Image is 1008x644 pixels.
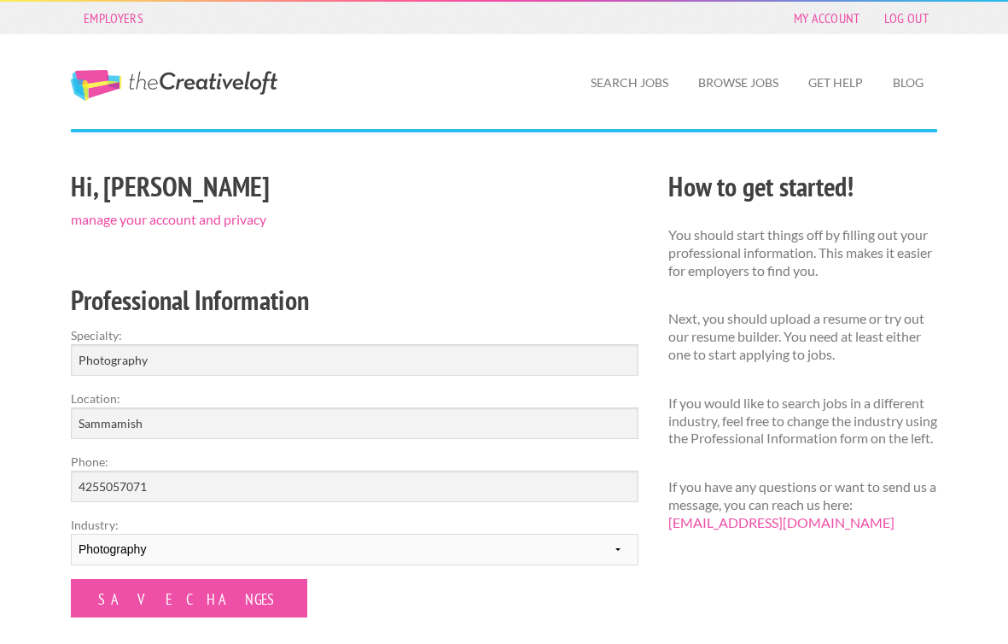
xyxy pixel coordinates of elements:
[71,281,638,319] h2: Professional Information
[876,6,937,30] a: Log Out
[668,167,937,206] h2: How to get started!
[71,453,638,471] label: Phone:
[75,6,152,30] a: Employers
[71,211,266,227] a: manage your account and privacy
[71,407,638,439] input: e.g. New York, NY
[668,226,937,279] p: You should start things off by filling out your professional information. This makes it easier fo...
[577,63,682,102] a: Search Jobs
[71,389,638,407] label: Location:
[71,70,277,101] a: The Creative Loft
[785,6,869,30] a: My Account
[71,326,638,344] label: Specialty:
[668,395,937,448] p: If you would like to search jobs in a different industry, feel free to change the industry using ...
[71,167,638,206] h2: Hi, [PERSON_NAME]
[668,310,937,363] p: Next, you should upload a resume or try out our resume builder. You need at least either one to s...
[668,478,937,531] p: If you have any questions or want to send us a message, you can reach us here:
[71,471,638,502] input: Optional
[685,63,792,102] a: Browse Jobs
[795,63,877,102] a: Get Help
[668,514,894,530] a: [EMAIL_ADDRESS][DOMAIN_NAME]
[71,516,638,534] label: Industry:
[71,579,307,618] input: Save Changes
[879,63,937,102] a: Blog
